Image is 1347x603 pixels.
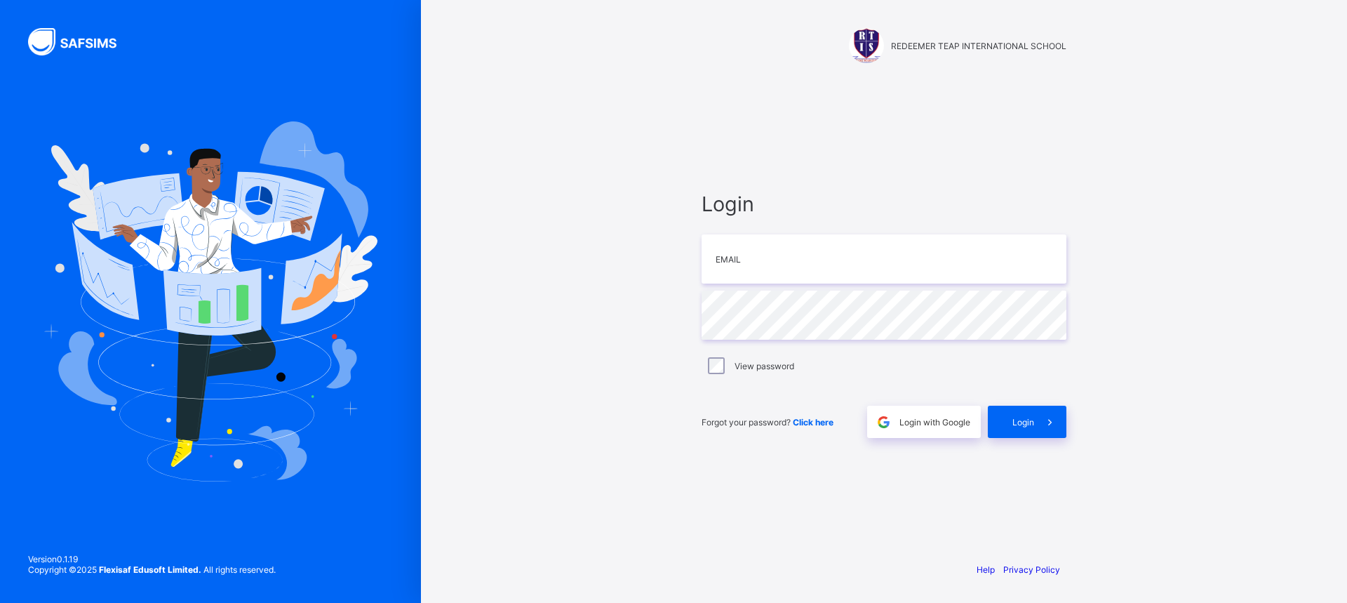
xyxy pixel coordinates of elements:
[735,361,794,371] label: View password
[1012,417,1034,428] span: Login
[702,417,833,428] span: Forgot your password?
[43,121,377,481] img: Hero Image
[1003,564,1060,575] a: Privacy Policy
[899,417,970,428] span: Login with Google
[28,564,276,575] span: Copyright © 2025 All rights reserved.
[793,417,833,428] a: Click here
[977,564,995,575] a: Help
[876,414,892,430] img: google.396cfc9801f0270233282035f929180a.svg
[99,564,201,575] strong: Flexisaf Edusoft Limited.
[28,28,133,55] img: SAFSIMS Logo
[702,192,1066,216] span: Login
[28,554,276,564] span: Version 0.1.19
[891,41,1066,51] span: REDEEMER TEAP INTERNATIONAL SCHOOL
